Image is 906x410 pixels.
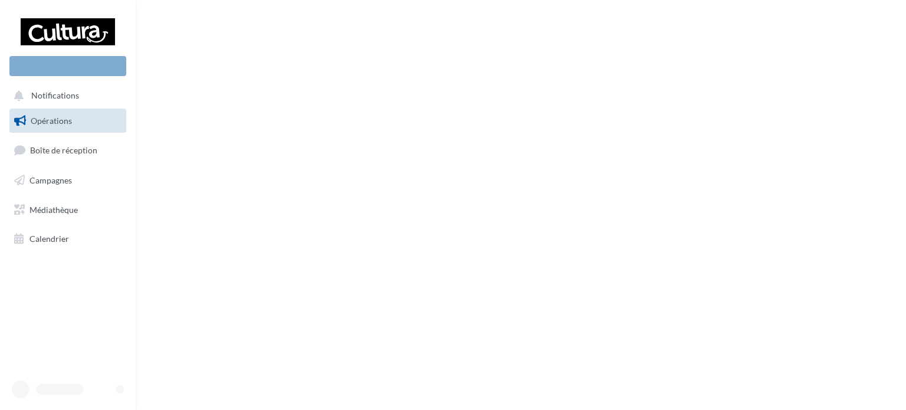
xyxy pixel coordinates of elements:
span: Calendrier [29,234,69,244]
a: Campagnes [7,168,129,193]
span: Campagnes [29,175,72,185]
a: Opérations [7,109,129,133]
a: Calendrier [7,227,129,251]
span: Médiathèque [29,204,78,214]
a: Boîte de réception [7,137,129,163]
div: Nouvelle campagne [9,56,126,76]
span: Boîte de réception [30,145,97,155]
a: Médiathèque [7,198,129,222]
span: Opérations [31,116,72,126]
span: Notifications [31,91,79,101]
